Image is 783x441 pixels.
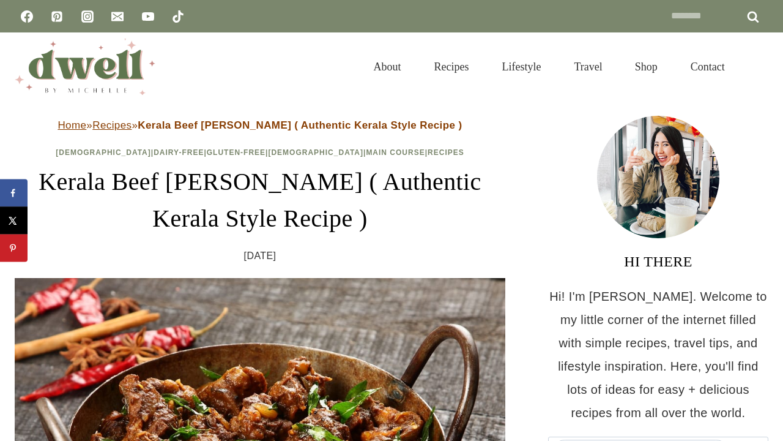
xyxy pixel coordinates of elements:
[58,119,86,131] a: Home
[75,4,100,29] a: Instagram
[56,148,151,157] a: [DEMOGRAPHIC_DATA]
[428,148,464,157] a: Recipes
[154,148,204,157] a: Dairy-Free
[548,251,768,273] h3: HI THERE
[138,119,462,131] strong: Kerala Beef [PERSON_NAME] ( Authentic Kerala Style Recipe )
[207,148,265,157] a: Gluten-Free
[618,45,674,88] a: Shop
[244,247,276,265] time: [DATE]
[58,119,462,131] span: » »
[92,119,132,131] a: Recipes
[56,148,464,157] span: | | | | |
[45,4,69,29] a: Pinterest
[15,164,505,237] h1: Kerala Beef [PERSON_NAME] ( Authentic Kerala Style Recipe )
[366,148,425,157] a: Main Course
[674,45,741,88] a: Contact
[485,45,557,88] a: Lifestyle
[136,4,160,29] a: YouTube
[548,285,768,424] p: Hi! I'm [PERSON_NAME]. Welcome to my little corner of the internet filled with simple recipes, tr...
[417,45,485,88] a: Recipes
[268,148,363,157] a: [DEMOGRAPHIC_DATA]
[15,39,155,95] img: DWELL by michelle
[357,45,417,88] a: About
[748,56,768,77] button: View Search Form
[357,45,741,88] nav: Primary Navigation
[166,4,190,29] a: TikTok
[105,4,130,29] a: Email
[15,4,39,29] a: Facebook
[557,45,618,88] a: Travel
